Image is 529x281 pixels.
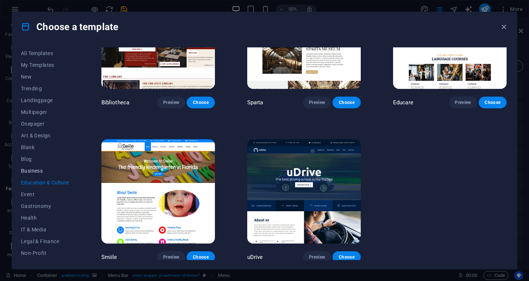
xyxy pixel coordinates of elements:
p: Smiile [101,253,117,261]
span: Business [21,168,69,174]
button: Health [21,212,69,224]
button: New [21,71,69,83]
span: Multipager [21,109,69,115]
button: Preview [157,251,185,263]
button: Event [21,188,69,200]
button: Non-Profit [21,247,69,259]
span: New [21,74,69,80]
button: My Templates [21,59,69,71]
span: Non-Profit [21,250,69,256]
button: Choose [187,97,215,108]
span: Gastronomy [21,203,69,209]
p: Sparta [247,99,263,106]
button: Legal & Finance [21,235,69,247]
p: uDrive [247,253,263,261]
button: Landingpage [21,94,69,106]
button: Preview [157,97,185,108]
span: Trending [21,86,69,91]
button: Preview [449,97,477,108]
button: Preview [303,251,331,263]
img: uDrive [247,139,361,244]
button: Choose [187,251,215,263]
span: IT & Media [21,227,69,233]
span: Event [21,191,69,197]
p: Bibliotheca [101,99,130,106]
button: Education & Culture [21,177,69,188]
button: Onepager [21,118,69,130]
h4: Choose a template [21,21,118,33]
button: IT & Media [21,224,69,235]
span: Choose [192,100,209,105]
button: Performance [21,259,69,271]
button: Choose [332,97,360,108]
span: Health [21,215,69,221]
span: Preview [455,100,471,105]
button: Gastronomy [21,200,69,212]
span: All Templates [21,50,69,56]
span: Art & Design [21,133,69,138]
span: Preview [163,100,179,105]
button: Blog [21,153,69,165]
span: Choose [192,254,209,260]
span: Legal & Finance [21,238,69,244]
button: Trending [21,83,69,94]
span: Preview [309,100,325,105]
button: Business [21,165,69,177]
button: Blank [21,141,69,153]
span: Blog [21,156,69,162]
button: Art & Design [21,130,69,141]
span: Education & Culture [21,180,69,185]
p: Educare [393,99,413,106]
button: Choose [332,251,360,263]
span: Blank [21,144,69,150]
button: Choose [479,97,507,108]
span: Onepager [21,121,69,127]
button: Multipager [21,106,69,118]
button: Preview [303,97,331,108]
span: Choose [485,100,501,105]
span: My Templates [21,62,69,68]
span: Choose [338,254,355,260]
button: All Templates [21,47,69,59]
img: Smiile [101,139,215,244]
span: Landingpage [21,97,69,103]
span: Preview [163,254,179,260]
span: Preview [309,254,325,260]
span: Choose [338,100,355,105]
